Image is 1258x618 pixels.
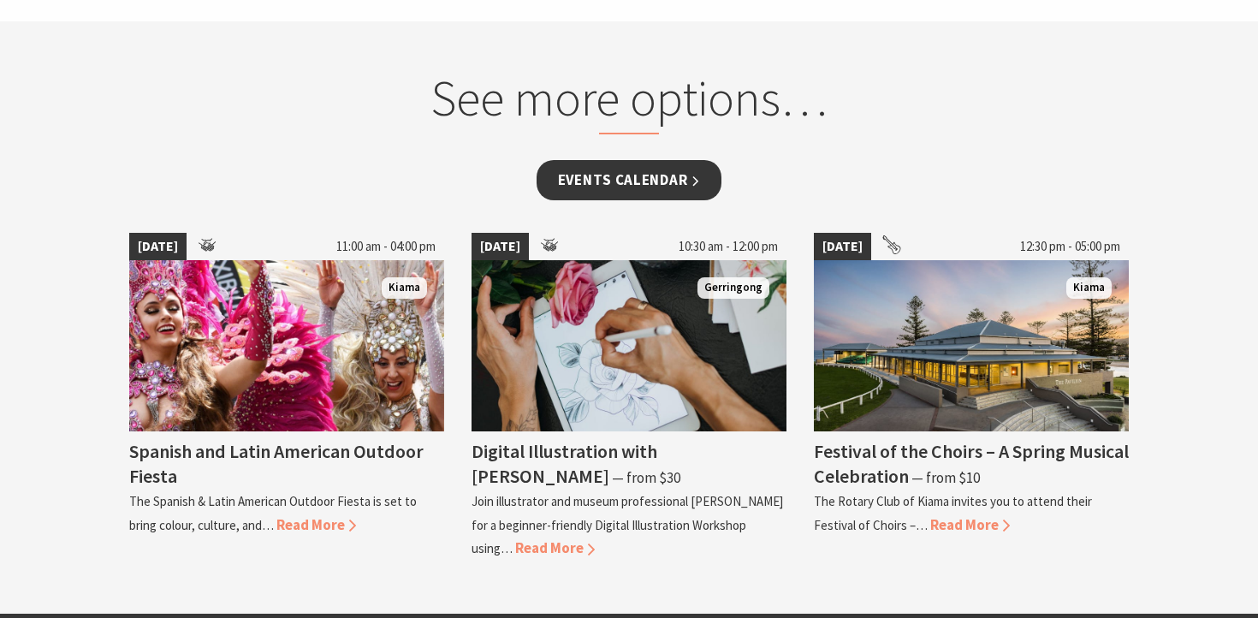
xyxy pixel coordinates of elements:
a: [DATE] 11:00 am - 04:00 pm Dancers in jewelled pink and silver costumes with feathers, holding th... [129,233,444,560]
p: The Spanish & Latin American Outdoor Fiesta is set to bring colour, culture, and… [129,493,417,532]
p: Join illustrator and museum professional [PERSON_NAME] for a beginner-friendly Digital Illustrati... [472,493,783,556]
p: The Rotary Club of Kiama invites you to attend their Festival of Choirs –… [814,493,1092,532]
span: Kiama [382,277,427,299]
span: Read More [515,538,595,557]
span: [DATE] [129,233,187,260]
img: Dancers in jewelled pink and silver costumes with feathers, holding their hands up while smiling [129,260,444,431]
a: [DATE] 12:30 pm - 05:00 pm 2023 Festival of Choirs at the Kiama Pavilion Kiama Festival of the Ch... [814,233,1129,560]
a: Events Calendar [537,160,722,200]
a: [DATE] 10:30 am - 12:00 pm Woman's hands sketching an illustration of a rose on an iPad with a di... [472,233,786,560]
h4: Digital Illustration with [PERSON_NAME] [472,439,657,488]
span: Read More [930,515,1010,534]
span: 12:30 pm - 05:00 pm [1012,233,1129,260]
span: Kiama [1066,277,1112,299]
h4: Festival of the Choirs – A Spring Musical Celebration [814,439,1129,488]
h4: Spanish and Latin American Outdoor Fiesta [129,439,424,488]
img: 2023 Festival of Choirs at the Kiama Pavilion [814,260,1129,431]
span: Gerringong [697,277,769,299]
span: 10:30 am - 12:00 pm [670,233,786,260]
span: [DATE] [472,233,529,260]
img: Woman's hands sketching an illustration of a rose on an iPad with a digital stylus [472,260,786,431]
span: 11:00 am - 04:00 pm [328,233,444,260]
span: [DATE] [814,233,871,260]
span: ⁠— from $30 [612,468,680,487]
h2: See more options… [303,68,956,135]
span: Read More [276,515,356,534]
span: ⁠— from $10 [911,468,980,487]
